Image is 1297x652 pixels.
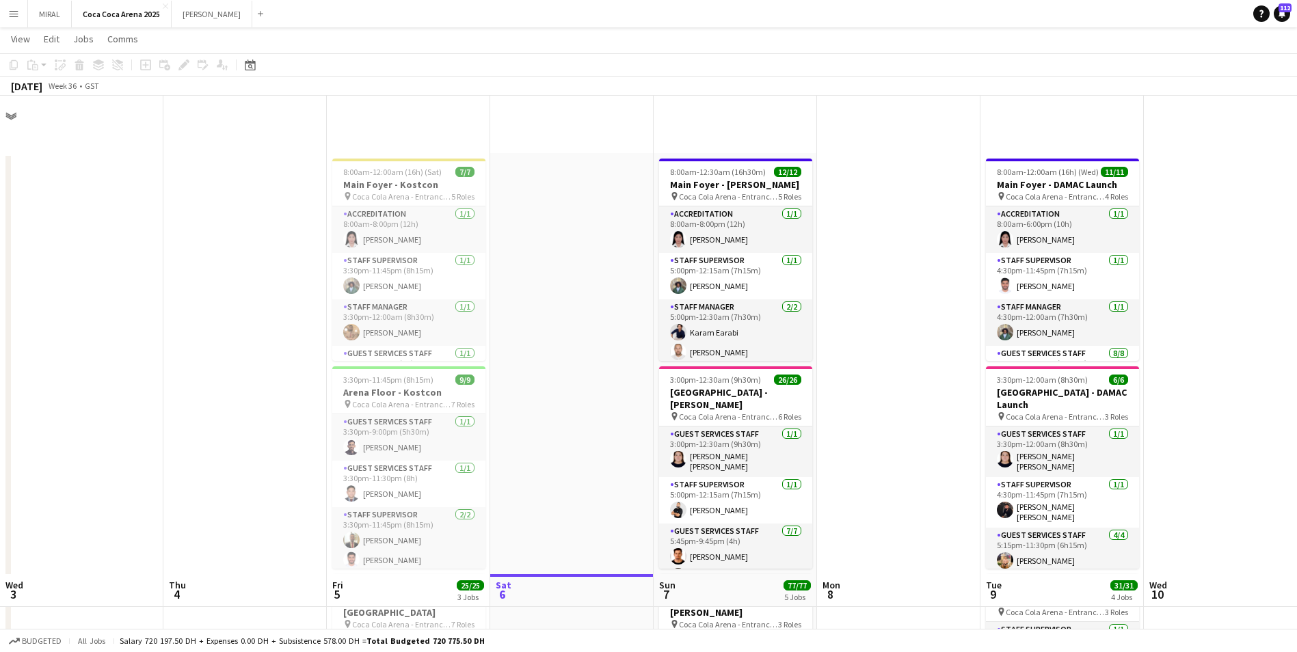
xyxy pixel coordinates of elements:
app-card-role: Accreditation1/18:00am-8:00pm (12h)[PERSON_NAME] [332,206,485,253]
h3: [GEOGRAPHIC_DATA] - DAMAC Launch [986,386,1139,411]
span: Edit [44,33,59,45]
span: 112 [1279,3,1292,12]
app-card-role: Staff Manager2/25:00pm-12:30am (7h30m)Karam Earabi[PERSON_NAME] [659,299,812,366]
app-card-role: Staff Manager1/14:30pm-12:00am (7h30m)[PERSON_NAME] [986,299,1139,346]
app-card-role: Guest Services Staff1/13:00pm-12:30am (9h30m)[PERSON_NAME] [PERSON_NAME] [659,426,812,477]
span: Budgeted [22,636,62,646]
span: 3 [3,586,23,602]
span: View [11,33,30,45]
a: 112 [1274,5,1290,22]
span: 3:30pm-12:00am (8h30m) (Wed) [997,375,1109,385]
app-job-card: 8:00am-12:30am (16h30m) (Mon)12/12Main Foyer - [PERSON_NAME] Coca Cola Arena - Entrance F5 RolesA... [659,159,812,361]
button: Budgeted [7,634,64,649]
span: 6/6 [1109,375,1128,385]
h3: Main Foyer - Kostcon [332,178,485,191]
h3: [GEOGRAPHIC_DATA] - [PERSON_NAME] [659,386,812,411]
span: Total Budgeted 720 775.50 DH [366,636,485,646]
span: Jobs [73,33,94,45]
button: [PERSON_NAME] [172,1,252,27]
span: 9 [984,586,1002,602]
span: Sat [496,579,511,591]
span: Coca Cola Arena - Entrance F [352,399,451,409]
span: 5 [330,586,343,602]
span: Fri [332,579,343,591]
span: All jobs [75,636,108,646]
app-card-role: Guest Services Staff1/15:00pm-9:00pm (4h) [332,346,485,392]
app-job-card: 8:00am-12:00am (16h) (Wed)11/11Main Foyer - DAMAC Launch Coca Cola Arena - Entrance F4 RolesAccre... [986,159,1139,361]
span: 9/9 [455,375,474,385]
span: 6 [494,586,511,602]
span: 7/7 [455,167,474,177]
span: Week 36 [45,81,79,91]
app-card-role: Staff Supervisor1/14:30pm-11:45pm (7h15m)[PERSON_NAME] [986,253,1139,299]
span: 4 Roles [1105,191,1128,202]
span: 77/77 [784,580,811,590]
app-job-card: 3:00pm-12:30am (9h30m) (Mon)26/26[GEOGRAPHIC_DATA] - [PERSON_NAME] Coca Cola Arena - Entrance F6 ... [659,366,812,569]
button: MIRAL [28,1,72,27]
span: 7 [657,586,676,602]
app-card-role: Guest Services Staff1/13:30pm-11:30pm (8h)[PERSON_NAME] [332,461,485,507]
span: 7 Roles [451,619,474,629]
span: 3 Roles [778,619,801,629]
span: 8:00am-12:00am (16h) (Wed) [997,167,1099,177]
div: 3 Jobs [457,592,483,602]
span: Coca Cola Arena - Entrance F [679,411,778,422]
span: 3:30pm-11:45pm (8h15m) [343,375,433,385]
app-job-card: 3:30pm-12:00am (8h30m) (Wed)6/6[GEOGRAPHIC_DATA] - DAMAC Launch Coca Cola Arena - Entrance F3 Rol... [986,366,1139,569]
app-card-role: Guest Services Staff1/13:30pm-12:00am (8h30m)[PERSON_NAME] [PERSON_NAME] [986,426,1139,477]
span: 31/31 [1110,580,1138,590]
app-card-role: Accreditation1/18:00am-8:00pm (12h)[PERSON_NAME] [659,206,812,253]
span: Coca Cola Arena - Entrance F [352,191,451,202]
app-card-role: Staff Supervisor1/13:30pm-11:45pm (8h15m)[PERSON_NAME] [332,253,485,299]
span: Comms [107,33,138,45]
h3: Main Foyer - [PERSON_NAME] [659,178,812,191]
span: Tue [986,579,1002,591]
app-card-role: Accreditation1/18:00am-6:00pm (10h)[PERSON_NAME] [986,206,1139,253]
app-card-role: Guest Services Staff4/45:15pm-11:30pm (6h15m)[PERSON_NAME] [986,528,1139,634]
app-card-role: Staff Manager1/13:30pm-12:00am (8h30m)[PERSON_NAME] [332,299,485,346]
span: 10 [1147,586,1167,602]
span: 5 Roles [451,191,474,202]
span: Coca Cola Arena - Entrance F [679,191,778,202]
span: 8 [820,586,840,602]
span: 8:00am-12:00am (16h) (Sat) [343,167,442,177]
span: 7 Roles [451,399,474,409]
a: View [5,30,36,48]
app-card-role: Guest Services Staff1/13:30pm-9:00pm (5h30m)[PERSON_NAME] [332,414,485,461]
span: Coca Cola Arena - Entrance F [679,619,778,629]
div: GST [85,81,99,91]
app-card-role: Staff Supervisor1/14:30pm-11:45pm (7h15m)[PERSON_NAME] [PERSON_NAME] [986,477,1139,528]
app-job-card: 3:30pm-11:45pm (8h15m)9/9Arena Floor - Kostcon Coca Cola Arena - Entrance F7 RolesGuest Services ... [332,366,485,569]
span: 3 Roles [1105,411,1128,422]
span: 3 Roles [1105,607,1128,617]
span: Wed [1149,579,1167,591]
span: 5 Roles [778,191,801,202]
span: 8:00am-12:30am (16h30m) (Mon) [670,167,774,177]
h3: Arena Floor - Kostcon [332,386,485,398]
h3: Main Foyer - DAMAC Launch [986,178,1139,191]
span: 12/12 [774,167,801,177]
span: Wed [5,579,23,591]
div: 4 Jobs [1111,592,1137,602]
span: Thu [169,579,186,591]
span: 6 Roles [778,411,801,422]
app-job-card: 8:00am-12:00am (16h) (Sat)7/7Main Foyer - Kostcon Coca Cola Arena - Entrance F5 RolesAccreditatio... [332,159,485,361]
span: Coca Cola Arena - Entrance F [1006,411,1105,422]
app-card-role: Staff Supervisor2/23:30pm-11:45pm (8h15m)[PERSON_NAME][PERSON_NAME] [332,507,485,573]
app-card-role: Staff Supervisor1/15:00pm-12:15am (7h15m)[PERSON_NAME] [659,477,812,524]
a: Edit [38,30,65,48]
a: Jobs [68,30,99,48]
span: 25/25 [457,580,484,590]
div: 5 Jobs [784,592,810,602]
app-card-role: Staff Supervisor1/15:00pm-12:15am (7h15m)[PERSON_NAME] [659,253,812,299]
span: 11/11 [1101,167,1128,177]
span: Coca Cola Arena - Entrance F [1006,607,1105,617]
a: Comms [102,30,144,48]
span: 3:00pm-12:30am (9h30m) (Mon) [670,375,774,385]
